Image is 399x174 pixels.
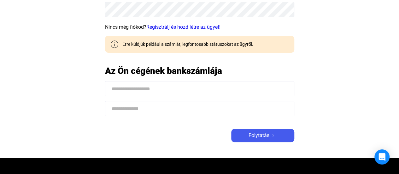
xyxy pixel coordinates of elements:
[374,149,390,165] div: Open Intercom Messenger
[249,132,269,139] span: Folytatás
[118,41,253,47] div: Erre küldjük például a számlát, legfontosabb státuszokat az ügyről.
[105,23,294,31] div: Nincs még fiókod?
[105,65,294,76] h2: Az Ön cégének bankszámlája
[111,40,118,48] img: info-grey-outline
[231,129,294,142] button: Folytatásarrow-right-white
[269,134,277,137] img: arrow-right-white
[146,24,220,30] a: Regisztrálj és hozd létre az ügyet!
